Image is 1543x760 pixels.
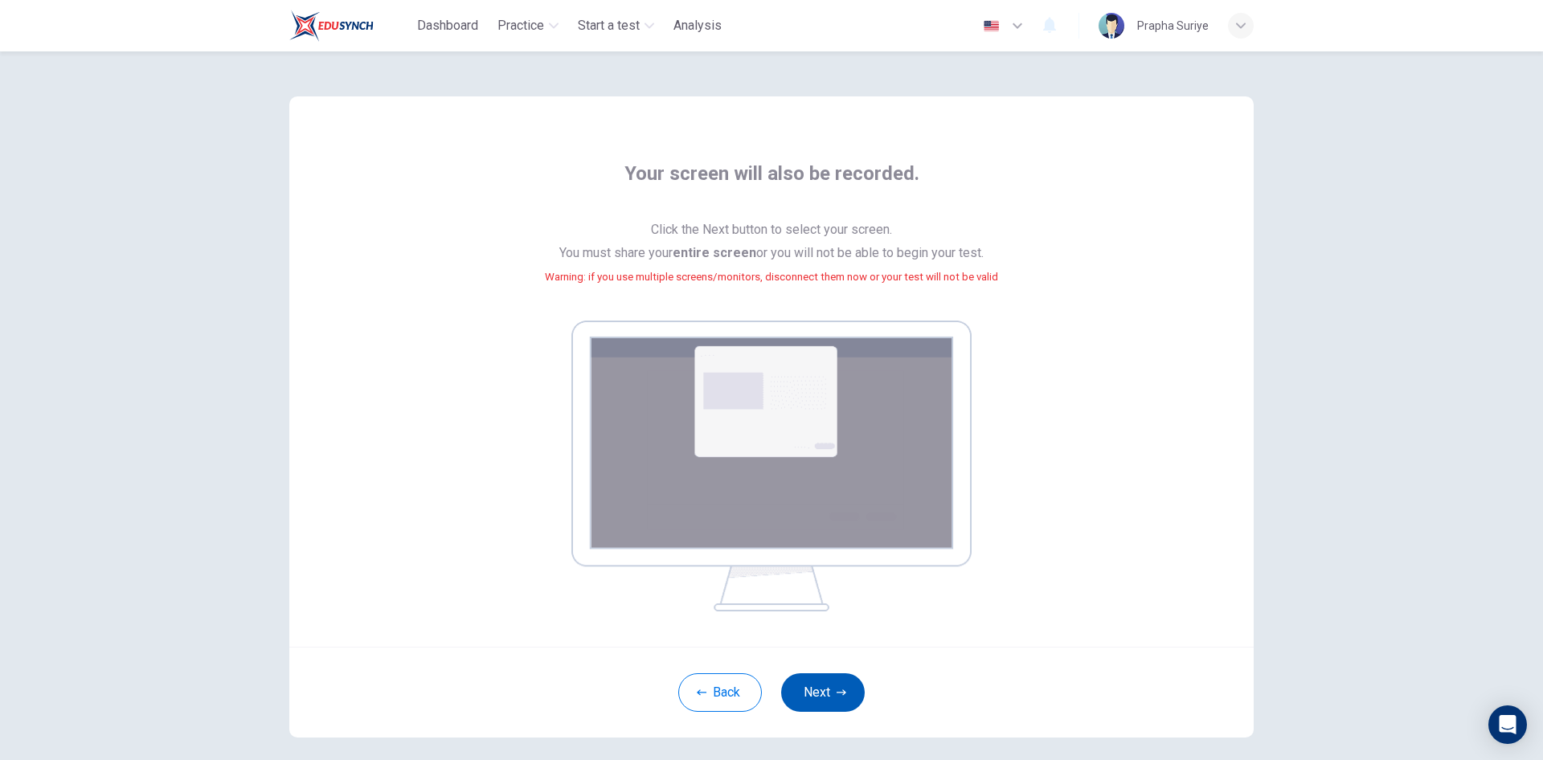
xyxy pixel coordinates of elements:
[678,673,762,712] button: Back
[545,219,998,308] span: Click the Next button to select your screen. You must share your or you will not be able to begin...
[545,271,998,283] small: Warning: if you use multiple screens/monitors, disconnect them now or your test will not be valid
[417,16,478,35] span: Dashboard
[1099,13,1124,39] img: Profile picture
[1488,705,1527,744] div: Open Intercom Messenger
[571,321,972,611] img: screen share example
[667,11,728,40] button: Analysis
[497,16,544,35] span: Practice
[673,245,756,260] b: entire screen
[578,16,640,35] span: Start a test
[289,10,374,42] img: Train Test logo
[289,10,411,42] a: Train Test logo
[981,20,1001,32] img: en
[781,673,865,712] button: Next
[411,11,485,40] button: Dashboard
[624,161,919,206] span: Your screen will also be recorded.
[673,16,722,35] span: Analysis
[1137,16,1209,35] div: Prapha Suriye
[571,11,661,40] button: Start a test
[491,11,565,40] button: Practice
